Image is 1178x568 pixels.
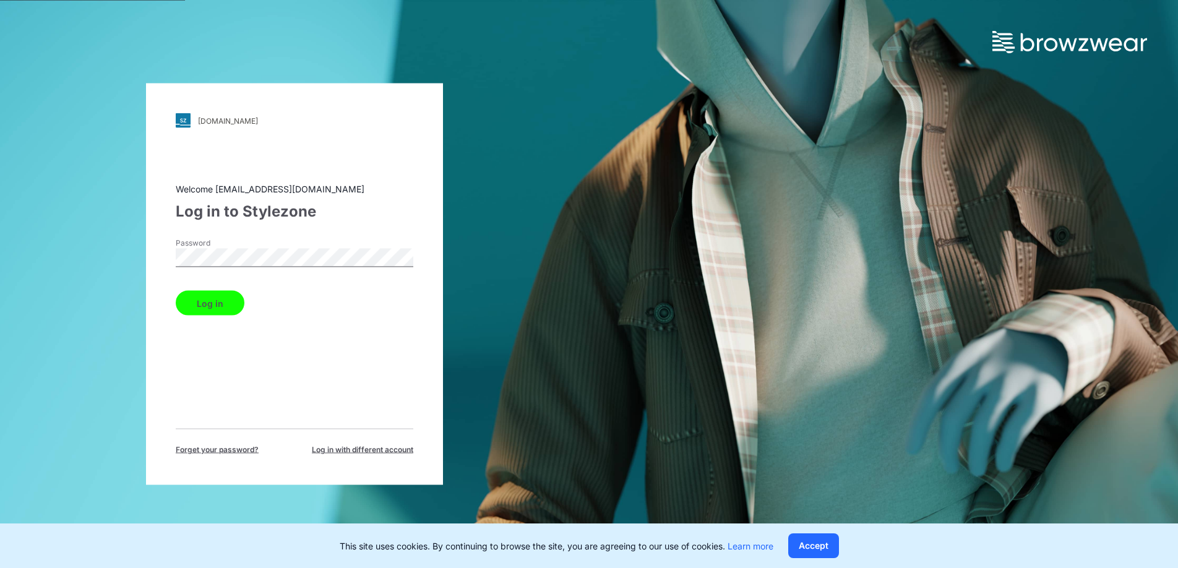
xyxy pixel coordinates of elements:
[176,183,413,196] div: Welcome [EMAIL_ADDRESS][DOMAIN_NAME]
[728,541,773,551] a: Learn more
[176,113,413,128] a: [DOMAIN_NAME]
[312,444,413,455] span: Log in with different account
[176,113,191,128] img: svg+xml;base64,PHN2ZyB3aWR0aD0iMjgiIGhlaWdodD0iMjgiIHZpZXdCb3g9IjAgMCAyOCAyOCIgZmlsbD0ibm9uZSIgeG...
[176,444,259,455] span: Forget your password?
[198,116,258,125] div: [DOMAIN_NAME]
[176,200,413,223] div: Log in to Stylezone
[340,540,773,553] p: This site uses cookies. By continuing to browse the site, you are agreeing to our use of cookies.
[788,533,839,558] button: Accept
[176,291,244,316] button: Log in
[176,238,262,249] label: Password
[992,31,1147,53] img: browzwear-logo.73288ffb.svg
